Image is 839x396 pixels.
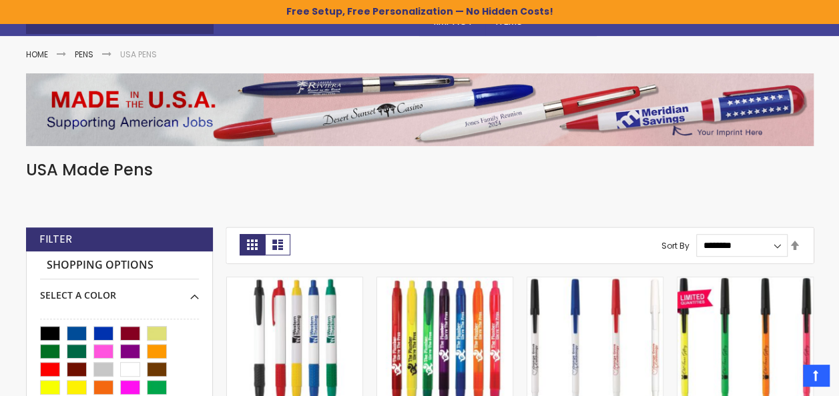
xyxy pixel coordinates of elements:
[527,277,663,288] a: Promotional Twister Stick Plastic Ballpoint Pen
[26,73,814,145] img: USA Pens
[40,251,199,280] strong: Shopping Options
[120,49,157,60] strong: USA Pens
[26,159,814,181] h1: USA Made Pens
[26,49,48,60] a: Home
[677,277,813,288] a: Promotional Neon Twister Stick Plastic Ballpoint Pen
[377,277,513,288] a: Monarch-T Translucent Wide Click Ballpoint Pen
[39,232,72,247] strong: Filter
[75,49,93,60] a: Pens
[40,279,199,302] div: Select A Color
[240,234,265,255] strong: Grid
[729,360,839,396] iframe: Google Customer Reviews
[661,239,689,251] label: Sort By
[227,277,362,288] a: Monarch-G Grip Wide Click Ballpoint Pen - White Body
